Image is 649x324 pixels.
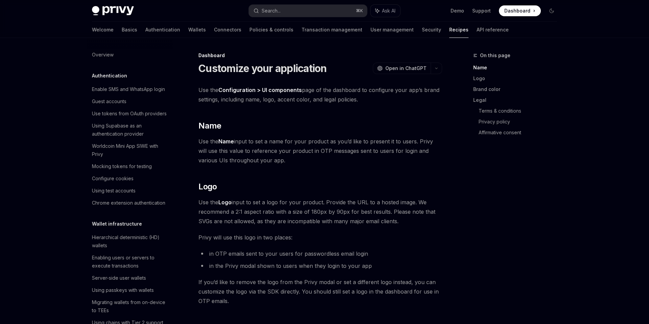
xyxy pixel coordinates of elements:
a: Hierarchical deterministic (HD) wallets [87,231,173,252]
button: Open in ChatGPT [373,63,431,74]
div: Using passkeys with wallets [92,286,154,294]
a: Guest accounts [87,95,173,108]
a: Terms & conditions [479,106,562,116]
a: Overview [87,49,173,61]
span: Ask AI [382,7,395,14]
div: Enabling users or servers to execute transactions [92,254,169,270]
li: in the Privy modal shown to users when they login to your app [198,261,442,271]
a: Worldcoin Mini App SIWE with Privy [87,140,173,160]
span: On this page [480,51,510,60]
img: dark logo [92,6,134,16]
div: Using Supabase as an authentication provider [92,122,169,138]
a: User management [370,22,414,38]
a: API reference [477,22,509,38]
div: Enable SMS and WhatsApp login [92,85,165,93]
span: If you’d like to remove the logo from the Privy modal or set a different logo instead, you can cu... [198,277,442,306]
div: Use tokens from OAuth providers [92,110,167,118]
a: Enabling users or servers to execute transactions [87,252,173,272]
div: Dashboard [198,52,442,59]
div: Configure cookies [92,175,134,183]
a: Migrating wallets from on-device to TEEs [87,296,173,317]
strong: Logo [218,199,232,206]
a: Connectors [214,22,241,38]
a: Enable SMS and WhatsApp login [87,83,173,95]
a: Demo [451,7,464,14]
span: Logo [198,181,217,192]
a: Using passkeys with wallets [87,284,173,296]
button: Toggle dark mode [546,5,557,16]
a: Policies & controls [249,22,293,38]
a: Privacy policy [479,116,562,127]
a: Chrome extension authentication [87,197,173,209]
a: Security [422,22,441,38]
button: Search...⌘K [249,5,367,17]
li: in OTP emails sent to your users for passwordless email login [198,249,442,258]
div: Migrating wallets from on-device to TEEs [92,298,169,315]
a: Using test accounts [87,185,173,197]
a: Support [472,7,491,14]
a: Using Supabase as an authentication provider [87,120,173,140]
a: Authentication [145,22,180,38]
span: Use the input to set a logo for your product. Provide the URL to a hosted image. We recommend a 2... [198,198,442,226]
span: ⌘ K [356,8,363,14]
div: Server-side user wallets [92,274,146,282]
a: Legal [473,95,562,106]
h1: Customize your application [198,62,327,74]
div: Guest accounts [92,97,126,106]
span: Dashboard [504,7,530,14]
a: Brand color [473,84,562,95]
a: Use tokens from OAuth providers [87,108,173,120]
span: Open in ChatGPT [385,65,427,72]
div: Worldcoin Mini App SIWE with Privy [92,142,169,158]
a: Affirmative consent [479,127,562,138]
button: Ask AI [370,5,400,17]
div: Mocking tokens for testing [92,162,152,170]
a: Welcome [92,22,114,38]
a: Recipes [449,22,468,38]
a: Configure cookies [87,172,173,185]
div: Search... [262,7,281,15]
div: Hierarchical deterministic (HD) wallets [92,233,169,250]
div: Using test accounts [92,187,136,195]
a: Basics [122,22,137,38]
div: Chrome extension authentication [92,199,165,207]
a: Logo [473,73,562,84]
a: Server-side user wallets [87,272,173,284]
span: Name [198,120,221,131]
a: Transaction management [302,22,362,38]
span: Use the page of the dashboard to configure your app’s brand settings, including name, logo, accen... [198,85,442,104]
strong: Name [218,138,234,145]
a: Name [473,62,562,73]
h5: Wallet infrastructure [92,220,142,228]
a: Wallets [188,22,206,38]
span: Use the input to set a name for your product as you’d like to present it to users. Privy will use... [198,137,442,165]
a: Mocking tokens for testing [87,160,173,172]
span: Privy will use this logo in two places: [198,233,442,242]
div: Overview [92,51,114,59]
h5: Authentication [92,72,127,80]
strong: Configuration > UI components [218,87,302,93]
a: Dashboard [499,5,541,16]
